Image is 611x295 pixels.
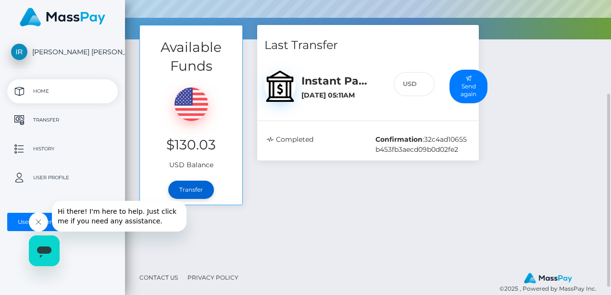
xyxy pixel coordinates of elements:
[168,181,214,199] a: Transfer
[147,135,235,154] h3: $130.03
[7,213,118,231] button: User Agreements
[184,270,242,285] a: Privacy Policy
[20,8,105,26] img: MassPay
[7,166,118,190] a: User Profile
[368,135,476,155] div: :
[140,38,242,75] h3: Available Funds
[449,70,487,104] button: Send again
[11,113,114,127] p: Transfer
[7,108,118,132] a: Transfer
[29,212,48,232] iframe: Close message
[524,273,572,283] img: MassPay
[175,87,208,121] img: USD.png
[260,135,368,155] div: Completed
[52,201,187,232] iframe: Message from company
[264,71,296,102] img: bank.svg
[136,270,182,285] a: Contact Us
[140,75,242,175] div: USD Balance
[11,142,114,156] p: History
[18,218,97,226] div: User Agreements
[394,72,417,97] div: USD
[499,272,604,294] div: © 2025 , Powered by MassPay Inc.
[301,74,379,89] h5: Instant Pay / USD
[7,48,118,56] span: [PERSON_NAME] [PERSON_NAME]
[11,171,114,185] p: User Profile
[7,79,118,103] a: Home
[301,91,379,99] h6: [DATE] 05:11AM
[417,72,435,97] input: 104.92
[264,37,472,54] h4: Last Transfer
[7,137,118,161] a: History
[11,84,114,98] p: Home
[375,135,423,144] b: Confirmation
[29,235,60,266] iframe: Button to launch messaging window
